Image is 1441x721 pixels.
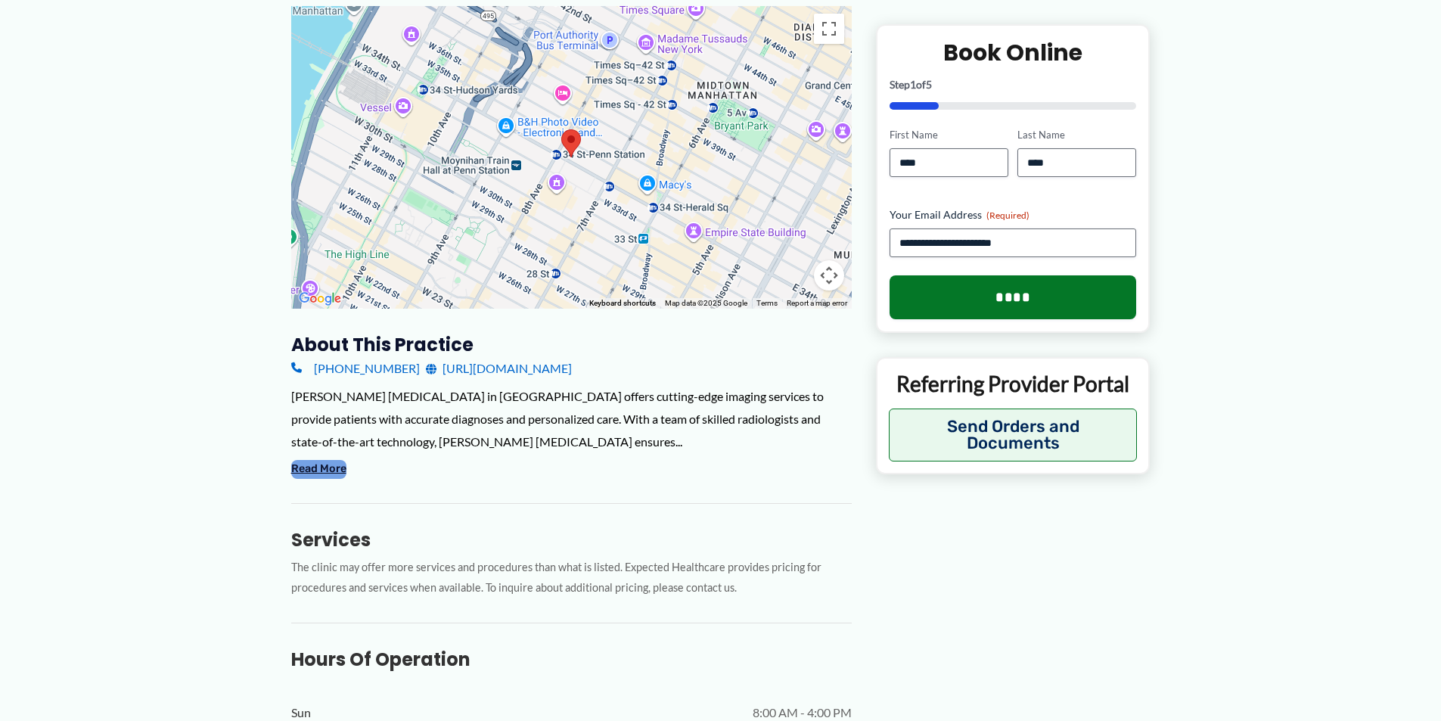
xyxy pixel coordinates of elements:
label: Last Name [1017,128,1136,142]
p: Step of [890,79,1137,90]
a: [PHONE_NUMBER] [291,357,420,380]
h2: Book Online [890,38,1137,67]
label: First Name [890,128,1008,142]
p: Referring Provider Portal [889,370,1138,397]
h3: Hours of Operation [291,648,852,671]
a: Report a map error [787,299,847,307]
button: Keyboard shortcuts [589,298,656,309]
a: [URL][DOMAIN_NAME] [426,357,572,380]
span: 1 [910,78,916,91]
button: Read More [291,460,346,478]
label: Your Email Address [890,207,1137,222]
div: [PERSON_NAME] [MEDICAL_DATA] in [GEOGRAPHIC_DATA] offers cutting-edge imaging services to provide... [291,385,852,452]
span: (Required) [986,210,1030,221]
h3: About this practice [291,333,852,356]
a: Open this area in Google Maps (opens a new window) [295,289,345,309]
span: Map data ©2025 Google [665,299,747,307]
p: The clinic may offer more services and procedures than what is listed. Expected Healthcare provid... [291,558,852,598]
h3: Services [291,528,852,552]
button: Map camera controls [814,260,844,291]
span: 5 [926,78,932,91]
a: Terms (opens in new tab) [756,299,778,307]
img: Google [295,289,345,309]
button: Toggle fullscreen view [814,14,844,44]
button: Send Orders and Documents [889,409,1138,462]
